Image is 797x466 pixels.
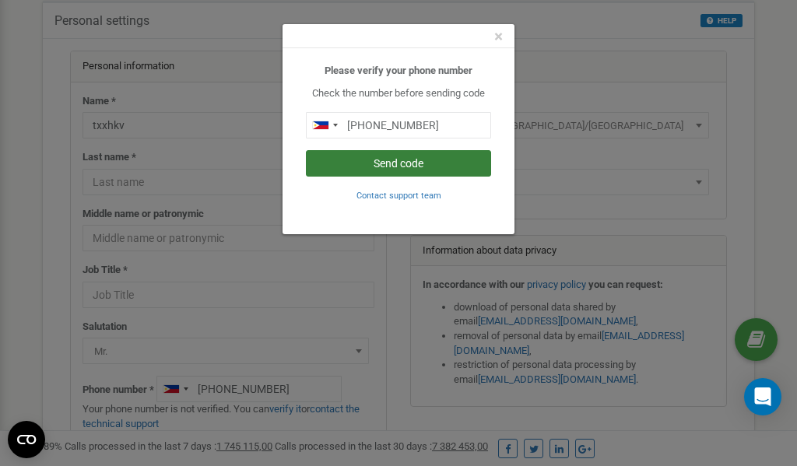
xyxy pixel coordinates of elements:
[8,421,45,458] button: Open CMP widget
[325,65,472,76] b: Please verify your phone number
[744,378,781,415] div: Open Intercom Messenger
[356,191,441,201] small: Contact support team
[356,189,441,201] a: Contact support team
[306,150,491,177] button: Send code
[494,29,503,45] button: Close
[306,86,491,101] p: Check the number before sending code
[494,27,503,46] span: ×
[306,112,491,138] input: 0905 123 4567
[307,113,342,138] div: Telephone country code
